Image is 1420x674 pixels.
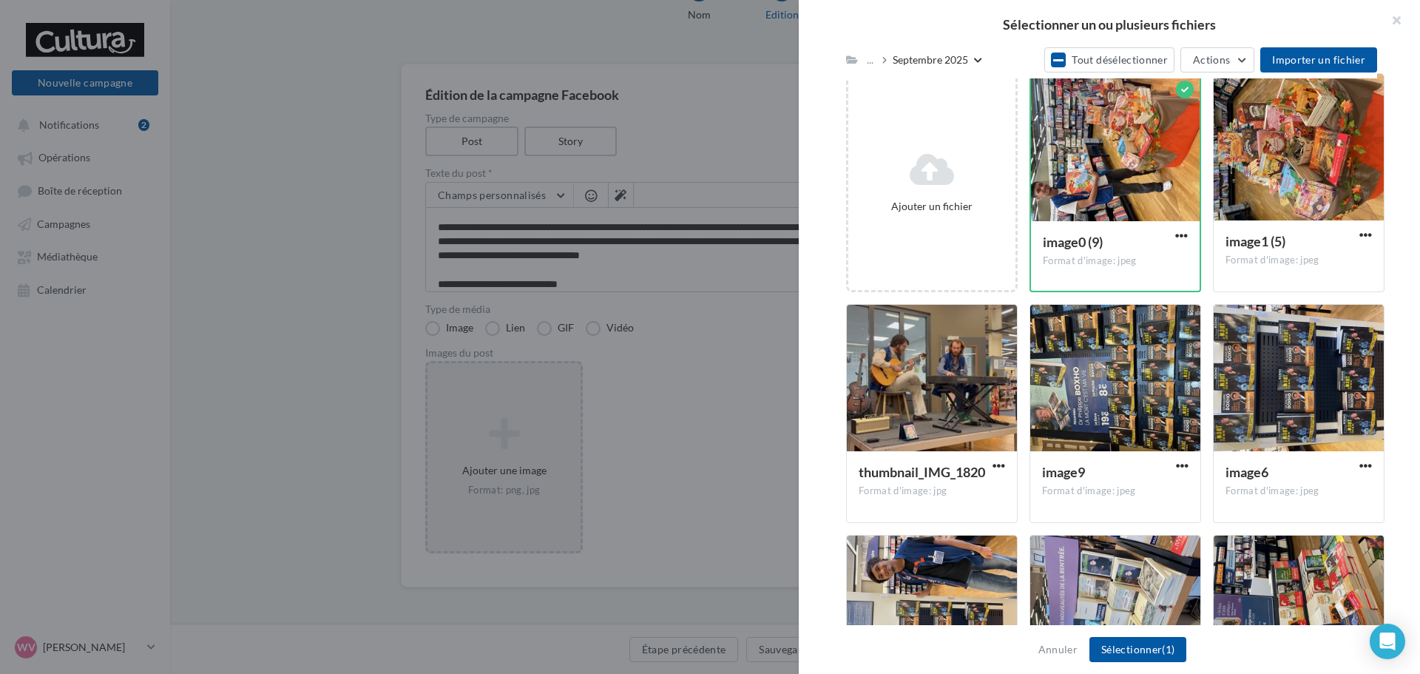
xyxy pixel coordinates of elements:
[1044,47,1174,73] button: Tout désélectionner
[1089,637,1186,662] button: Sélectionner(1)
[1193,53,1230,66] span: Actions
[1043,234,1103,250] span: image0 (9)
[1225,485,1372,498] div: Format d'image: jpeg
[1272,53,1365,66] span: Importer un fichier
[1042,485,1189,498] div: Format d'image: jpeg
[864,50,876,70] div: ...
[893,53,968,67] div: Septembre 2025
[1042,464,1085,480] span: image9
[1043,255,1188,268] div: Format d'image: jpeg
[1225,233,1285,249] span: image1 (5)
[1162,643,1174,656] span: (1)
[1180,47,1254,73] button: Actions
[859,485,1005,498] div: Format d'image: jpg
[1225,254,1372,267] div: Format d'image: jpeg
[822,18,1396,31] h2: Sélectionner un ou plusieurs fichiers
[1032,641,1083,658] button: Annuler
[1260,47,1377,73] button: Importer un fichier
[854,199,1010,214] div: Ajouter un fichier
[1370,624,1405,659] div: Open Intercom Messenger
[859,464,985,480] span: thumbnail_IMG_1820
[1225,464,1268,480] span: image6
